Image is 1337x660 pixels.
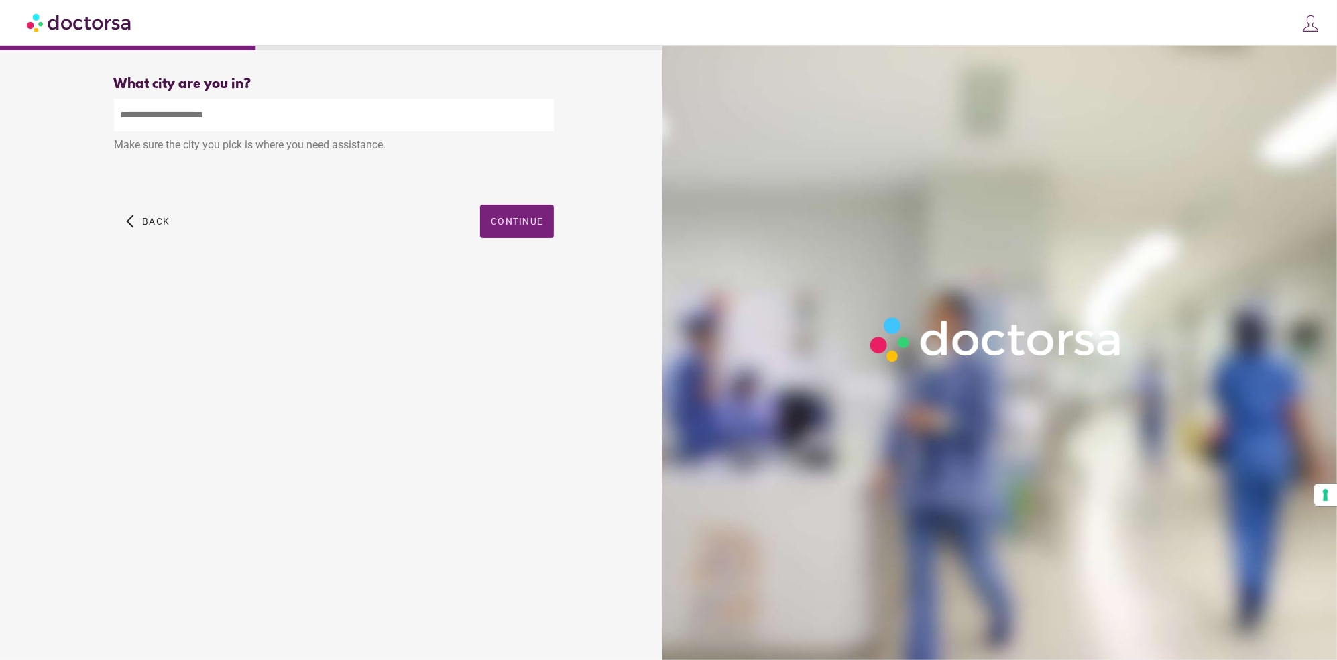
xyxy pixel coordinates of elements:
span: Continue [491,216,543,227]
div: What city are you in? [114,76,554,92]
img: Doctorsa.com [27,7,133,38]
div: Make sure the city you pick is where you need assistance. [114,131,554,161]
button: Your consent preferences for tracking technologies [1314,484,1337,506]
button: Continue [480,205,554,238]
img: icons8-customer-100.png [1301,14,1320,33]
span: Back [142,216,170,227]
button: arrow_back_ios Back [121,205,175,238]
img: Logo-Doctorsa-trans-White-partial-flat.png [863,310,1130,370]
